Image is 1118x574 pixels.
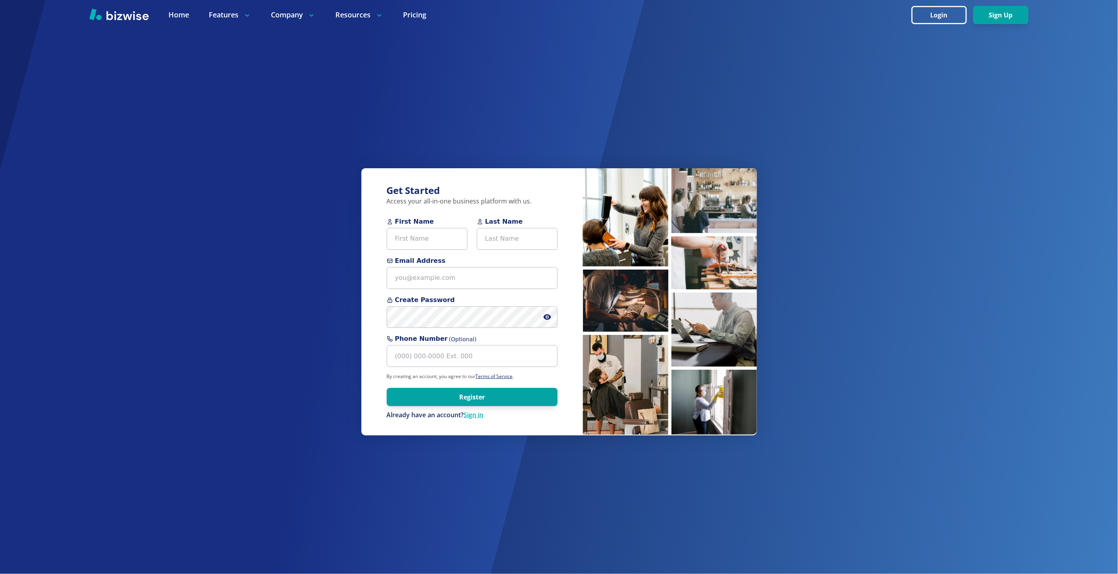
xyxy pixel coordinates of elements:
[387,334,558,344] span: Phone Number
[387,295,558,305] span: Create Password
[387,228,467,250] input: First Name
[583,270,668,332] img: Man inspecting coffee beans
[387,197,558,206] p: Access your all-in-one business platform with us.
[672,293,757,367] img: Man working on laptop
[464,411,484,419] a: Sign in
[672,370,757,435] img: Cleaner sanitizing windows
[387,256,558,266] span: Email Address
[583,168,668,266] img: Hairstylist blow drying hair
[387,388,558,406] button: Register
[973,6,1029,24] button: Sign Up
[387,373,558,380] p: By creating an account, you agree to our .
[477,217,558,226] span: Last Name
[335,10,383,20] p: Resources
[387,411,558,420] div: Already have an account?Sign in
[912,6,967,24] button: Login
[912,11,973,19] a: Login
[387,345,558,367] input: (000) 000-0000 Ext. 000
[387,267,558,289] input: you@example.com
[672,168,757,233] img: People waiting at coffee bar
[387,217,467,226] span: First Name
[477,228,558,250] input: Last Name
[583,335,668,435] img: Barber cutting hair
[973,11,1029,19] a: Sign Up
[387,411,558,420] p: Already have an account?
[403,10,426,20] a: Pricing
[476,373,513,380] a: Terms of Service
[449,335,477,344] span: (Optional)
[209,10,251,20] p: Features
[168,10,189,20] a: Home
[672,236,757,289] img: Pastry chef making pastries
[89,8,149,20] img: Bizwise Logo
[271,10,316,20] p: Company
[387,184,558,197] h3: Get Started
